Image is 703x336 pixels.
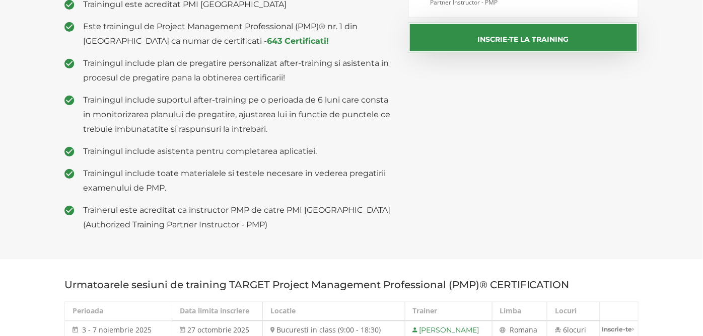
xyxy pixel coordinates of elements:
[83,144,393,158] span: Trainingul include asistenta pentru completarea aplicatiei.
[172,302,263,321] th: Data limita inscriere
[408,23,639,53] button: Inscrie-te la training
[83,166,393,195] span: Trainingul include toate materialele si testele necesare in vederea pregatirii examenului de PMP.
[405,302,492,321] th: Trainer
[65,302,172,321] th: Perioada
[547,302,600,321] th: Locuri
[567,325,586,335] span: locuri
[83,203,393,232] span: Trainerul este acreditat ca instructor PMP de catre PMI [GEOGRAPHIC_DATA] (Authorized Training Pa...
[519,325,538,335] span: mana
[83,93,393,136] span: Trainingul include suportul after-training pe o perioada de 6 luni care consta in monitorizarea p...
[83,56,393,85] span: Trainingul include plan de pregatire personalizat after-training si asistenta in procesul de preg...
[510,325,519,335] span: Ro
[263,302,405,321] th: Locatie
[82,325,152,335] span: 3 - 7 noiembrie 2025
[83,19,393,48] span: Este trainingul de Project Management Professional (PMP)® nr. 1 din [GEOGRAPHIC_DATA] ca numar de...
[267,36,329,46] a: 643 Certificati!
[64,280,639,291] h3: Urmatoarele sesiuni de training TARGET Project Management Professional (PMP)® CERTIFICATION
[492,302,547,321] th: Limba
